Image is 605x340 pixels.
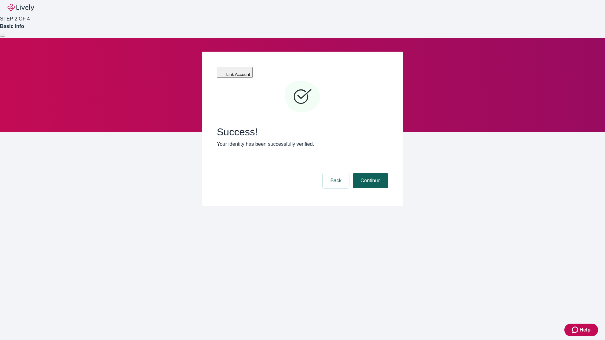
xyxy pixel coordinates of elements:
span: Help [579,326,591,334]
svg: Zendesk support icon [572,326,579,334]
button: Zendesk support iconHelp [564,324,598,336]
span: Success! [217,126,388,138]
button: Continue [353,173,388,188]
p: Your identity has been successfully verified. [217,140,388,148]
svg: Checkmark icon [284,78,321,116]
button: Link Account [217,67,253,78]
img: Lively [8,4,34,11]
button: Back [323,173,349,188]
